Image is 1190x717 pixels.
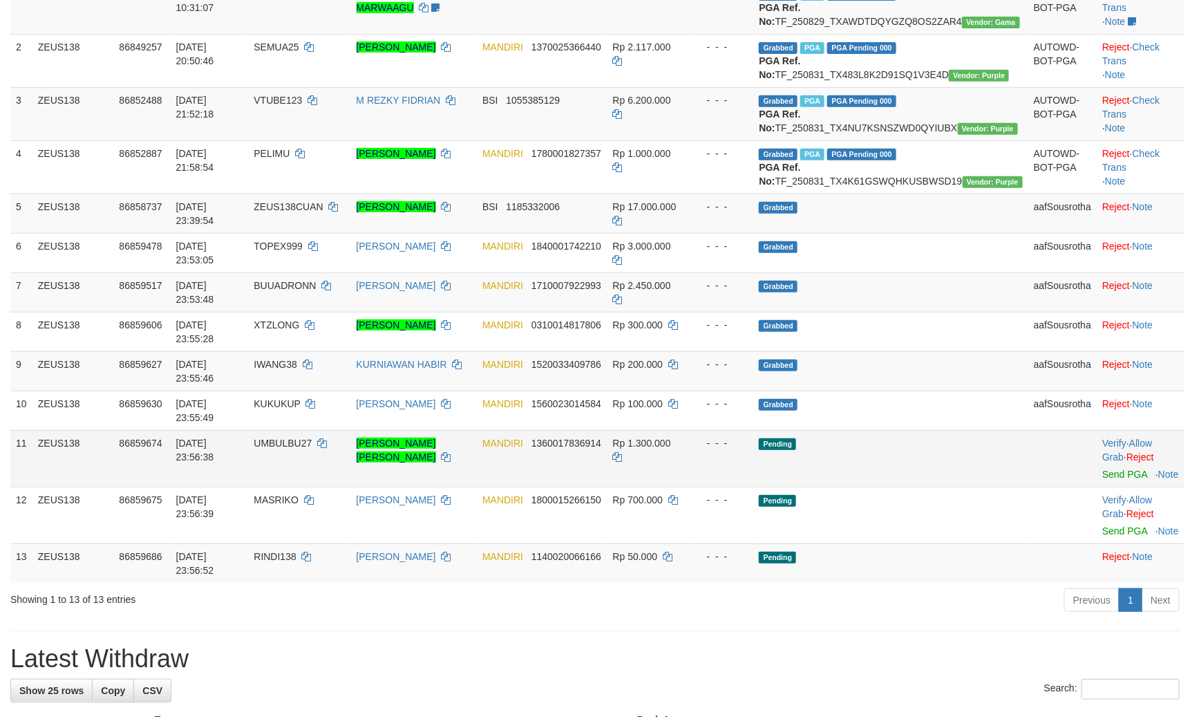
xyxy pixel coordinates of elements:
[119,95,162,106] span: 86852488
[1102,241,1130,252] a: Reject
[19,685,84,696] span: Show 25 rows
[32,430,114,487] td: ZEUS138
[119,398,162,409] span: 86859630
[10,391,32,430] td: 10
[254,148,290,159] span: PELIMU
[531,241,601,252] span: Copy 1840001742210 to clipboard
[32,140,114,194] td: ZEUS138
[1082,679,1180,700] input: Search:
[32,312,114,351] td: ZEUS138
[482,148,523,159] span: MANDIRI
[254,494,299,505] span: MASRIKO
[10,312,32,351] td: 8
[696,357,748,371] div: - - -
[1133,201,1153,212] a: Note
[482,398,523,409] span: MANDIRI
[254,359,297,370] span: IWANG38
[613,41,671,53] span: Rp 2.117.000
[482,494,523,505] span: MANDIRI
[1133,398,1153,409] a: Note
[1133,359,1153,370] a: Note
[32,194,114,233] td: ZEUS138
[963,176,1023,188] span: Vendor URL: https://trx4.1velocity.biz
[1133,551,1153,562] a: Note
[1097,312,1184,351] td: ·
[1044,679,1180,700] label: Search:
[254,398,300,409] span: KUKUKUP
[1097,351,1184,391] td: ·
[531,280,601,291] span: Copy 1710007922993 to clipboard
[1158,525,1179,537] a: Note
[531,359,601,370] span: Copy 1520033409786 to clipboard
[10,272,32,312] td: 7
[613,398,663,409] span: Rp 100.000
[759,360,797,371] span: Grabbed
[10,233,32,272] td: 6
[613,201,677,212] span: Rp 17.000.000
[1102,148,1160,173] a: Check Trans
[1028,391,1097,430] td: aafSousrotha
[753,140,1028,194] td: TF_250831_TX4K61GSWQHKUSBWSD19
[1126,508,1154,519] a: Reject
[1097,233,1184,272] td: ·
[1102,319,1130,330] a: Reject
[254,280,316,291] span: BUUADRONN
[176,438,214,463] span: [DATE] 23:56:38
[531,148,601,159] span: Copy 1780001827357 to clipboard
[1102,41,1160,66] a: Check Trans
[1097,87,1184,140] td: · ·
[613,551,658,562] span: Rp 50.000
[1028,312,1097,351] td: aafSousrotha
[119,438,162,449] span: 86859674
[1105,16,1126,27] a: Note
[759,320,797,332] span: Grabbed
[482,241,523,252] span: MANDIRI
[1102,494,1126,505] a: Verify
[119,359,162,370] span: 86859627
[482,359,523,370] span: MANDIRI
[176,398,214,423] span: [DATE] 23:55:49
[254,319,299,330] span: XTZLONG
[1133,241,1153,252] a: Note
[357,148,436,159] a: [PERSON_NAME]
[613,148,671,159] span: Rp 1.000.000
[357,494,436,505] a: [PERSON_NAME]
[1105,176,1126,187] a: Note
[119,201,162,212] span: 86858737
[531,438,601,449] span: Copy 1360017836914 to clipboard
[176,201,214,226] span: [DATE] 23:39:54
[357,95,441,106] a: M REZKY FIDRIAN
[10,487,32,543] td: 12
[1097,194,1184,233] td: ·
[827,42,896,54] span: PGA Pending
[176,41,214,66] span: [DATE] 20:50:46
[1102,398,1130,409] a: Reject
[613,280,671,291] span: Rp 2.450.000
[827,149,896,160] span: PGA Pending
[1102,438,1126,449] a: Verify
[357,319,436,330] a: [PERSON_NAME]
[696,493,748,507] div: - - -
[1097,140,1184,194] td: · ·
[357,438,436,463] a: [PERSON_NAME] [PERSON_NAME]
[531,551,601,562] span: Copy 1140020066166 to clipboard
[254,41,299,53] span: SEMUA25
[613,241,671,252] span: Rp 3.000.000
[1102,494,1152,519] span: ·
[1028,34,1097,87] td: AUTOWD-BOT-PGA
[10,543,32,583] td: 13
[482,438,523,449] span: MANDIRI
[254,438,312,449] span: UMBULBU27
[531,41,601,53] span: Copy 1370025366440 to clipboard
[1158,469,1179,480] a: Note
[613,494,663,505] span: Rp 700.000
[696,318,748,332] div: - - -
[759,162,800,187] b: PGA Ref. No:
[32,487,114,543] td: ZEUS138
[759,281,797,292] span: Grabbed
[759,2,800,27] b: PGA Ref. No:
[759,149,797,160] span: Grabbed
[1102,494,1152,519] a: Allow Grab
[357,280,436,291] a: [PERSON_NAME]
[1064,588,1120,612] a: Previous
